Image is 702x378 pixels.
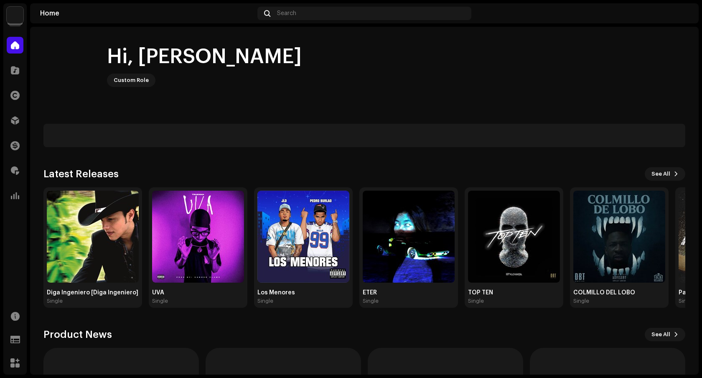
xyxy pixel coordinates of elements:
[257,298,273,304] div: Single
[645,328,685,341] button: See All
[651,326,670,343] span: See All
[277,10,296,17] span: Search
[468,191,560,283] img: 53662900-af72-4667-b75b-abaab2087061
[47,298,63,304] div: Single
[43,167,119,181] h3: Latest Releases
[651,166,670,182] span: See All
[573,289,665,296] div: COLMILLO DEL LOBO
[573,298,589,304] div: Single
[363,298,379,304] div: Single
[257,191,349,283] img: 356dfb82-1254-4e73-a1f9-eb76d178b69c
[43,40,94,90] img: d378aa09-7231-4aba-89ea-b17c2cd9f2cb
[40,10,254,17] div: Home
[114,75,149,85] div: Custom Role
[573,191,665,283] img: 2cbe8125-79eb-438e-80cd-a99ffbaf18e1
[468,298,484,304] div: Single
[43,328,112,341] h3: Product News
[468,289,560,296] div: TOP TEN
[107,43,302,70] div: Hi, [PERSON_NAME]
[645,167,685,181] button: See All
[152,298,168,304] div: Single
[152,191,244,283] img: 6e0d2e43-9dc3-4602-a914-8c2fb65eeb1d
[363,289,455,296] div: ETER
[47,289,139,296] div: Diga Ingeniero [Diga Ingeniero]
[152,289,244,296] div: UVA
[675,7,689,20] img: d378aa09-7231-4aba-89ea-b17c2cd9f2cb
[7,7,23,23] img: a6ef08d4-7f4e-4231-8c15-c968ef671a47
[363,191,455,283] img: 28db9529-3840-4489-9846-7c613287d5a7
[47,191,139,283] img: e17ecf2a-7865-4cf7-9199-cb7555ec0e4b
[257,289,349,296] div: Los Menores
[679,298,694,304] div: Single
